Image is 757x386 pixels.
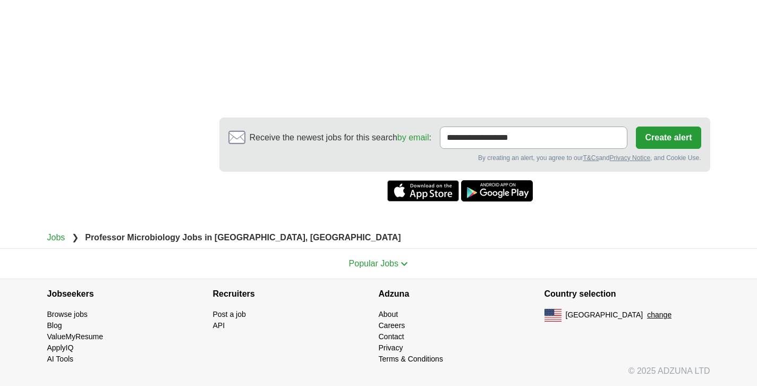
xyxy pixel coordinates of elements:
[609,154,650,162] a: Privacy Notice
[379,310,398,318] a: About
[583,154,599,162] a: T&Cs
[47,233,65,242] a: Jobs
[47,321,62,330] a: Blog
[461,180,533,202] a: Get the Android app
[387,180,459,202] a: Get the iPhone app
[47,332,104,341] a: ValueMyResume
[72,233,79,242] span: ❯
[401,262,408,266] img: toggle icon
[636,127,701,149] button: Create alert
[379,355,443,363] a: Terms & Conditions
[47,343,74,352] a: ApplyIQ
[379,321,405,330] a: Careers
[647,309,671,321] button: change
[379,332,404,341] a: Contact
[39,365,719,386] div: © 2025 ADZUNA LTD
[397,133,429,142] a: by email
[228,153,701,163] div: By creating an alert, you agree to our and , and Cookie Use.
[566,309,643,321] span: [GEOGRAPHIC_DATA]
[47,355,74,363] a: AI Tools
[213,310,246,318] a: Post a job
[545,309,562,322] img: US flag
[250,131,431,144] span: Receive the newest jobs for this search :
[349,259,398,268] span: Popular Jobs
[85,233,401,242] strong: Professor Microbiology Jobs in [GEOGRAPHIC_DATA], [GEOGRAPHIC_DATA]
[379,343,403,352] a: Privacy
[47,310,88,318] a: Browse jobs
[213,321,225,330] a: API
[545,279,710,309] h4: Country selection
